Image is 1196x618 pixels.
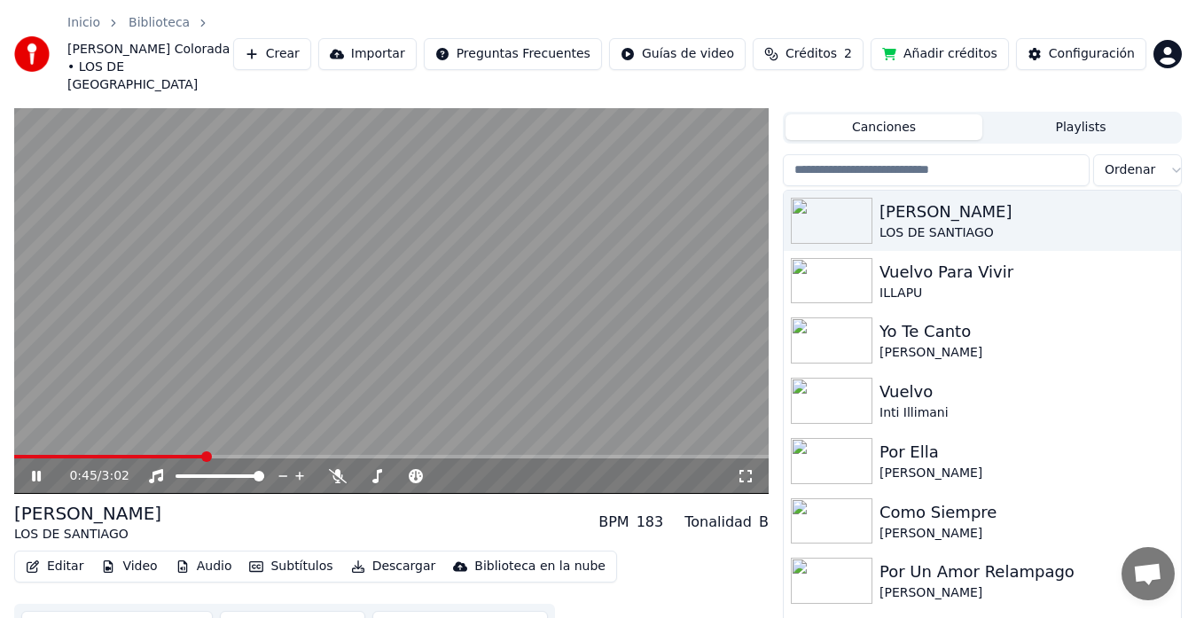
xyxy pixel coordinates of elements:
div: [PERSON_NAME] [879,344,1174,362]
div: Por Ella [879,440,1174,465]
span: 3:02 [102,467,129,485]
div: [PERSON_NAME] [14,501,161,526]
button: Añadir créditos [871,38,1009,70]
button: Playlists [982,114,1179,140]
div: Vuelvo Para Vivir [879,260,1174,285]
div: / [69,467,112,485]
span: Ordenar [1105,161,1155,179]
button: Importar [318,38,417,70]
div: ILLAPU [879,285,1174,302]
div: LOS DE SANTIAGO [879,224,1174,242]
a: Biblioteca [129,14,190,32]
a: Inicio [67,14,100,32]
div: [PERSON_NAME] [879,199,1174,224]
button: Subtítulos [242,554,340,579]
span: Créditos [786,45,837,63]
div: LOS DE SANTIAGO [14,526,161,544]
div: [PERSON_NAME] [879,525,1174,543]
div: Por Un Amor Relampago [879,559,1174,584]
div: BPM [598,512,629,533]
div: Como Siempre [879,500,1174,525]
a: Chat abierto [1122,547,1175,600]
div: [PERSON_NAME] [879,584,1174,602]
button: Configuración [1016,38,1146,70]
button: Preguntas Frecuentes [424,38,602,70]
button: Crear [233,38,311,70]
div: 183 [637,512,664,533]
button: Créditos2 [753,38,864,70]
span: 0:45 [69,467,97,485]
button: Audio [168,554,239,579]
div: B [759,512,769,533]
button: Editar [19,554,90,579]
button: Canciones [786,114,982,140]
nav: breadcrumb [67,14,233,94]
span: [PERSON_NAME] Colorada • LOS DE [GEOGRAPHIC_DATA] [67,41,233,94]
div: Yo Te Canto [879,319,1174,344]
div: Configuración [1049,45,1135,63]
img: youka [14,36,50,72]
button: Video [94,554,164,579]
div: Vuelvo [879,379,1174,404]
div: Inti Illimani [879,404,1174,422]
span: 2 [844,45,852,63]
div: Tonalidad [684,512,752,533]
div: [PERSON_NAME] [879,465,1174,482]
button: Descargar [344,554,443,579]
button: Guías de video [609,38,746,70]
div: Biblioteca en la nube [474,558,606,575]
